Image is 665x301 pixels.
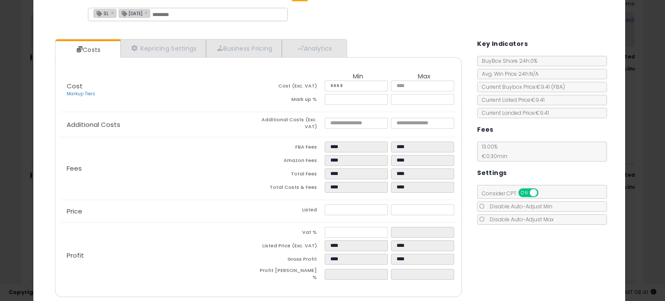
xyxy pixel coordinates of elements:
span: Current Landed Price: €9.41 [478,109,549,117]
span: 13.00 % [478,143,507,160]
span: Disable Auto-Adjust Max [485,216,554,223]
th: Max [391,73,457,81]
a: Business Pricing [206,39,282,57]
td: Total Costs & Fees [258,182,325,195]
span: OFF [537,189,551,197]
h5: Settings [477,168,507,178]
p: Profit [60,252,258,259]
td: Amazon Fees [258,155,325,168]
span: [DATE] [119,10,142,17]
span: €0.30 min [478,152,507,160]
span: ON [519,189,530,197]
h5: Key Indicators [477,39,528,49]
td: Cost (Exc. VAT) [258,81,325,94]
td: Listed Price (Exc. VAT) [258,240,325,254]
a: Analytics [282,39,346,57]
span: Current Buybox Price: [478,83,565,91]
th: Min [325,73,391,81]
h5: Fees [477,124,494,135]
p: Price [60,208,258,215]
span: €9.41 [536,83,565,91]
span: Disable Auto-Adjust Min [485,203,552,210]
span: Current Listed Price: €9.41 [478,96,545,104]
span: SL [94,10,109,17]
a: × [111,9,116,16]
span: Avg. Win Price 24h: N/A [478,70,539,78]
a: Repricing Settings [120,39,206,57]
a: Costs [55,41,119,58]
td: Mark up % [258,94,325,107]
span: Consider CPT: [478,190,550,197]
p: Additional Costs [60,121,258,128]
a: Markup Tiers [67,91,95,97]
p: Cost [60,83,258,97]
a: × [145,9,150,16]
td: Gross Profit [258,254,325,267]
td: Vat % [258,227,325,240]
p: Fees [60,165,258,172]
td: Listed [258,204,325,218]
td: FBA Fees [258,142,325,155]
td: Additional Costs (Exc. VAT) [258,117,325,133]
span: ( FBA ) [551,83,565,91]
span: BuyBox Share 24h: 0% [478,57,537,65]
td: Total Fees [258,168,325,182]
td: Profit [PERSON_NAME] % [258,267,325,283]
